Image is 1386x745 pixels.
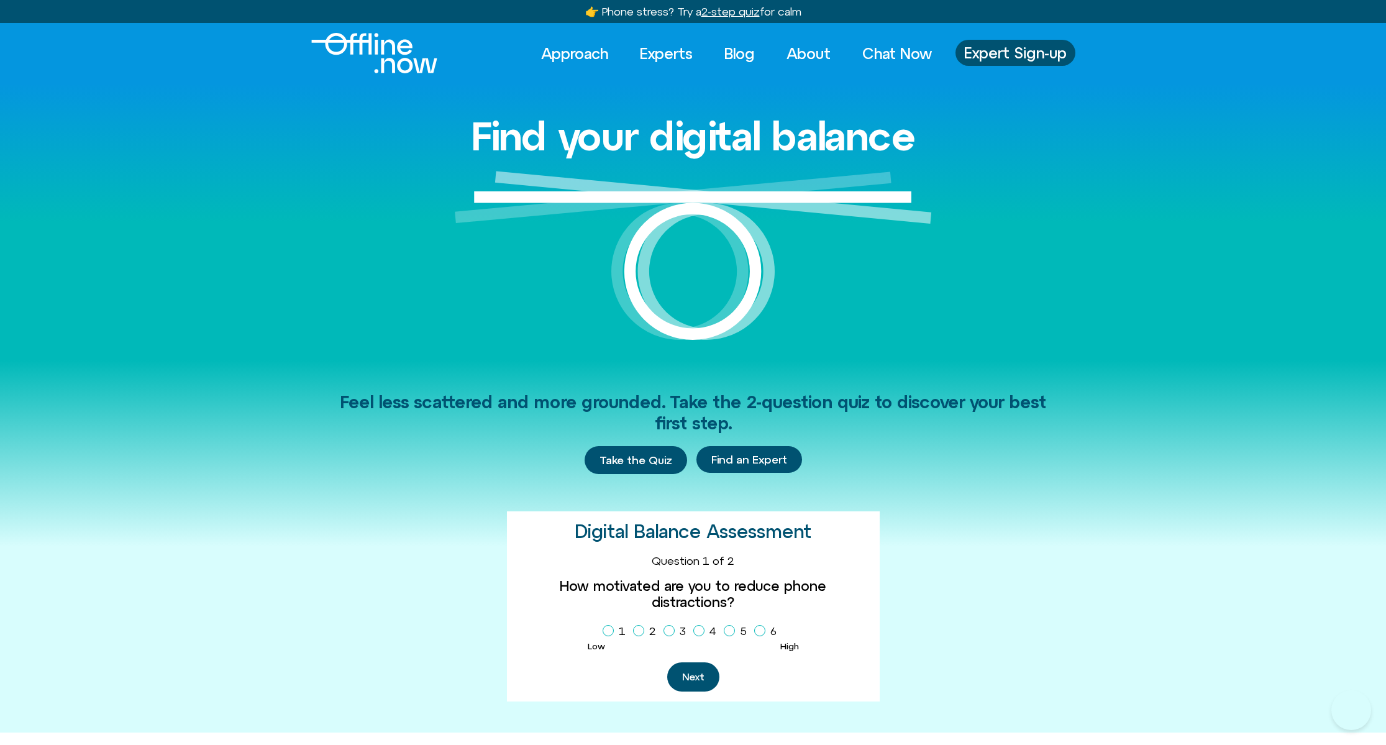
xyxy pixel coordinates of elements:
h1: Find your digital balance [471,114,916,158]
label: 6 [754,621,782,642]
label: 1 [603,621,631,642]
form: Homepage Sign Up [517,554,870,692]
label: How motivated are you to reduce phone distractions? [517,578,870,611]
span: Take the Quiz [600,454,672,467]
a: Experts [629,40,704,67]
span: Expert Sign-up [964,45,1067,61]
a: Approach [530,40,619,67]
label: 3 [663,621,691,642]
div: Logo [311,33,416,73]
span: High [780,641,799,651]
label: 4 [693,621,721,642]
label: 2 [633,621,661,642]
a: About [775,40,842,67]
span: Low [588,641,605,651]
nav: Menu [530,40,943,67]
h2: Digital Balance Assessment [575,521,811,542]
a: Take the Quiz [585,446,687,475]
img: Offline.Now logo in white. Text of the words offline.now with a line going through the "O" [311,33,437,73]
span: Feel less scattered and more grounded. Take the 2-question quiz to discover your best first step. [340,392,1046,433]
iframe: Botpress [1331,690,1371,730]
label: 5 [724,621,752,642]
a: 👉 Phone stress? Try a2-step quizfor calm [585,5,801,18]
a: Find an Expert [696,446,802,473]
a: Blog [713,40,766,67]
button: Next [667,662,719,692]
img: Graphic of a white circle with a white line balancing on top to represent balance. [455,171,932,360]
span: Find an Expert [711,454,787,466]
u: 2-step quiz [701,5,760,18]
div: Find an Expert [696,446,802,475]
a: Expert Sign-up [955,40,1075,66]
a: Chat Now [851,40,943,67]
div: Question 1 of 2 [517,554,870,568]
